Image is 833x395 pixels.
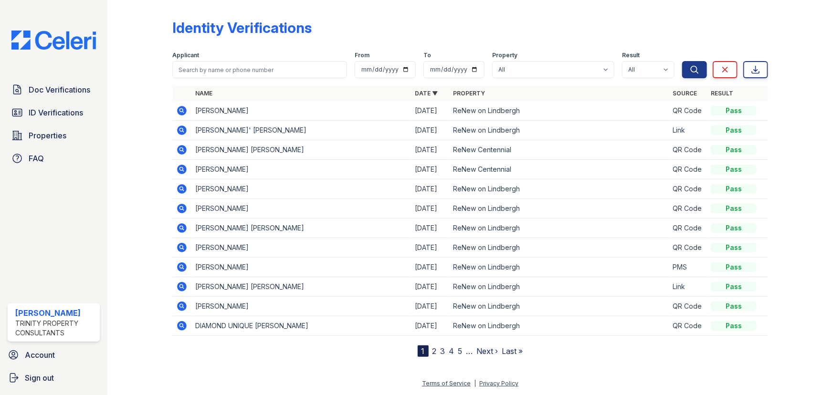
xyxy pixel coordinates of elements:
[669,160,707,179] td: QR Code
[669,297,707,316] td: QR Code
[441,346,445,356] a: 3
[669,258,707,277] td: PMS
[449,101,669,121] td: ReNew on Lindbergh
[422,380,471,387] a: Terms of Service
[449,218,669,238] td: ReNew on Lindbergh
[172,61,347,78] input: Search by name or phone number
[411,297,449,316] td: [DATE]
[477,346,498,356] a: Next ›
[669,199,707,218] td: QR Code
[411,218,449,238] td: [DATE]
[449,277,669,297] td: ReNew on Lindbergh
[711,145,757,155] div: Pass
[502,346,523,356] a: Last »
[411,199,449,218] td: [DATE]
[418,345,429,357] div: 1
[449,179,669,199] td: ReNew on Lindbergh
[411,160,449,179] td: [DATE]
[411,101,449,121] td: [DATE]
[172,52,199,59] label: Applicant
[711,184,757,194] div: Pass
[711,125,757,135] div: Pass
[191,101,411,121] td: [PERSON_NAME]
[669,121,707,140] td: Link
[411,121,449,140] td: [DATE]
[669,218,707,238] td: QR Code
[449,258,669,277] td: ReNew on Lindbergh
[4,368,104,387] a: Sign out
[449,297,669,316] td: ReNew on Lindbergh
[711,90,733,97] a: Result
[479,380,518,387] a: Privacy Policy
[711,223,757,233] div: Pass
[29,84,90,95] span: Doc Verifications
[669,277,707,297] td: Link
[8,149,100,168] a: FAQ
[669,140,707,160] td: QR Code
[8,103,100,122] a: ID Verifications
[411,316,449,336] td: [DATE]
[449,199,669,218] td: ReNew on Lindbergh
[669,179,707,199] td: QR Code
[29,130,66,141] span: Properties
[29,107,83,118] span: ID Verifications
[191,316,411,336] td: DIAMOND UNIQUE [PERSON_NAME]
[411,258,449,277] td: [DATE]
[4,345,104,364] a: Account
[673,90,697,97] a: Source
[449,140,669,160] td: ReNew Centennial
[415,90,438,97] a: Date ▼
[172,19,312,36] div: Identity Verifications
[474,380,476,387] div: |
[191,258,411,277] td: [PERSON_NAME]
[191,297,411,316] td: [PERSON_NAME]
[423,52,431,59] label: To
[449,346,454,356] a: 4
[711,262,757,272] div: Pass
[25,349,55,361] span: Account
[411,277,449,297] td: [DATE]
[466,345,473,357] span: …
[4,31,104,50] img: CE_Logo_Blue-a8612792a0a2168367f1c8372b55b34899dd931a85d93a1a3d3e32e68fde9ad4.png
[711,165,757,174] div: Pass
[25,372,54,384] span: Sign out
[355,52,369,59] label: From
[669,316,707,336] td: QR Code
[711,106,757,115] div: Pass
[492,52,517,59] label: Property
[711,321,757,331] div: Pass
[711,301,757,311] div: Pass
[453,90,485,97] a: Property
[191,218,411,238] td: [PERSON_NAME] [PERSON_NAME]
[411,140,449,160] td: [DATE]
[449,160,669,179] td: ReNew Centennial
[711,204,757,213] div: Pass
[449,121,669,140] td: ReNew on Lindbergh
[195,90,212,97] a: Name
[191,140,411,160] td: [PERSON_NAME] [PERSON_NAME]
[411,238,449,258] td: [DATE]
[669,238,707,258] td: QR Code
[669,101,707,121] td: QR Code
[711,282,757,291] div: Pass
[191,199,411,218] td: [PERSON_NAME]
[191,277,411,297] td: [PERSON_NAME] [PERSON_NAME]
[191,121,411,140] td: [PERSON_NAME]' [PERSON_NAME]
[15,319,96,338] div: Trinity Property Consultants
[449,316,669,336] td: ReNew on Lindbergh
[191,238,411,258] td: [PERSON_NAME]
[191,160,411,179] td: [PERSON_NAME]
[29,153,44,164] span: FAQ
[458,346,463,356] a: 5
[8,80,100,99] a: Doc Verifications
[411,179,449,199] td: [DATE]
[15,307,96,319] div: [PERSON_NAME]
[449,238,669,258] td: ReNew on Lindbergh
[432,346,437,356] a: 2
[8,126,100,145] a: Properties
[711,243,757,252] div: Pass
[622,52,640,59] label: Result
[191,179,411,199] td: [PERSON_NAME]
